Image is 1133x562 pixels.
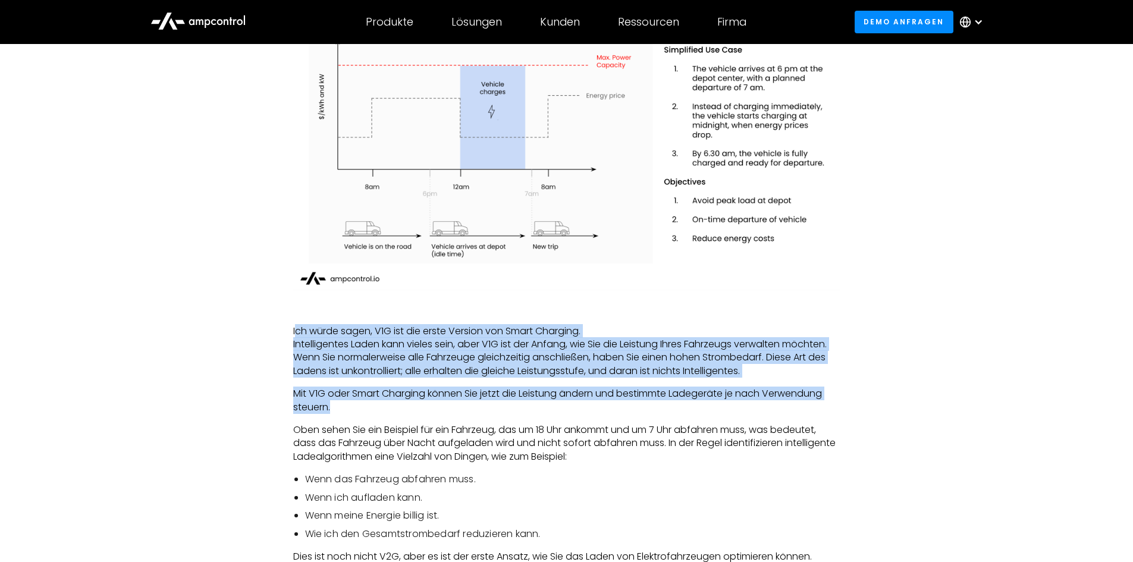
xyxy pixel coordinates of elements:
p: Oben sehen Sie ein Beispiel für ein Fahrzeug, das um 18 Uhr ankommt und um 7 Uhr abfahren muss, w... [293,423,840,463]
p: Ich würde sagen, V1G ist die erste Version von Smart Charging. Intelligentes Laden kann vieles se... [293,325,840,378]
div: Lösungen [451,15,502,29]
div: Ressourcen [618,15,679,29]
img: V1G or smart charging for electric vehicles [293,21,840,291]
a: Demo anfragen [855,11,953,33]
div: Kunden [540,15,580,29]
li: Wie ich den Gesamtstrombedarf reduzieren kann. [305,528,840,541]
p: Mit V1G oder Smart Charging können Sie jetzt die Leistung ändern und bestimmte Ladegeräte je nach... [293,387,840,414]
li: Wenn meine Energie billig ist. [305,509,840,522]
div: Produkte [366,15,413,29]
li: Wenn das Fahrzeug abfahren muss. [305,473,840,486]
li: Wenn ich aufladen kann. [305,491,840,504]
div: Firma [717,15,746,29]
